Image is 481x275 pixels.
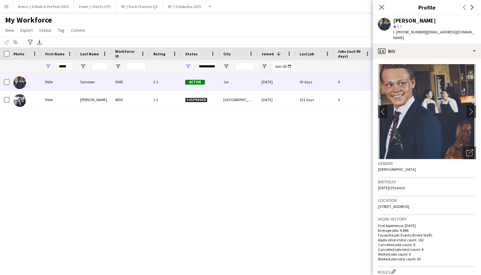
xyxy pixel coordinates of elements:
app-action-btn: Advanced filters [26,38,34,46]
span: Export [20,27,33,33]
button: Open Filter Menu [80,64,86,69]
h3: Work history [378,216,476,222]
input: Last Name Filter Input [92,63,108,70]
a: Tag [55,26,67,34]
h3: Profile [373,3,481,11]
button: Arena // A Walk in the Park 2025 [13,0,74,13]
p: First experience: [DATE] [378,223,476,228]
button: Open Filter Menu [185,64,191,69]
span: [DEMOGRAPHIC_DATA] [378,167,416,172]
div: 0 [334,91,374,108]
span: Last job [300,52,314,56]
button: Open Filter Menu [45,64,51,69]
span: First Name [45,52,65,56]
div: 4850 [111,91,150,108]
h3: Location [378,197,476,203]
span: [STREET_ADDRESS] [378,204,409,209]
span: Workforce ID [115,49,138,58]
span: [DATE] (19 years) [378,185,405,190]
span: Tag [58,27,65,33]
span: Jobs (last 90 days) [338,49,363,58]
span: Photo [13,52,24,56]
div: 531 days [296,91,334,108]
div: [PERSON_NAME] [76,91,111,108]
div: Salvesen [76,73,111,91]
span: Comms [71,27,85,33]
span: Last Name [80,52,99,56]
button: RF // Oslobukta 2025 [163,0,206,13]
input: City Filter Input [235,63,254,70]
div: [DATE] [258,91,296,108]
input: First Name Filter Input [57,63,73,70]
span: t. [PHONE_NUMBER] [393,30,426,34]
span: Joined [261,52,274,56]
a: Status [37,26,54,34]
p: Cancelled jobs total count: 4 [378,247,476,252]
p: Worked jobs count: 0 [378,252,476,257]
span: 3.1 [397,24,402,29]
h3: Roles [378,268,476,275]
span: My Workforce [5,15,52,25]
span: Status [185,52,198,56]
div: [DATE] [258,73,296,91]
div: Open photos pop-in [463,147,476,159]
h3: Gender [378,161,476,166]
p: Average jobs: 4.846 [378,228,476,233]
div: [PERSON_NAME] [393,18,436,24]
span: View [5,27,14,33]
button: Open Filter Menu [223,64,229,69]
div: Pelle [41,91,76,108]
input: Joined Filter Input [273,63,292,70]
app-action-btn: Export XLSX [36,38,43,46]
button: Open Filter Menu [115,64,121,69]
span: Status [39,27,52,33]
h3: Birthday [378,179,476,185]
a: View [3,26,17,34]
span: | [EMAIL_ADDRESS][DOMAIN_NAME] [393,30,474,40]
input: Workforce ID Filter Input [127,63,146,70]
a: Export [18,26,35,34]
div: 2.5 [150,91,181,108]
div: 0 [334,73,374,91]
div: 5045 [111,73,150,91]
p: Favourite job: Events (Event Staff) [378,233,476,237]
img: Pelle Salvesen [13,76,26,89]
div: Bio [373,44,481,59]
div: Jar [220,73,258,91]
div: Pelle [41,73,76,91]
span: Active [185,80,205,85]
div: [GEOGRAPHIC_DATA] [220,91,258,108]
img: Crew avatar or photo [378,64,476,159]
img: Pelle Aasheim [13,94,26,107]
span: City [223,52,231,56]
button: RF // Kavli Cheddar Q3 [116,0,163,13]
a: Comms [68,26,88,34]
p: Applications total count: 162 [378,237,476,242]
div: 3.1 [150,73,181,91]
button: Open Filter Menu [261,64,267,69]
p: Cancelled jobs count: 0 [378,242,476,247]
p: Worked jobs total count: 63 [378,257,476,261]
span: Rating [153,52,165,56]
span: Suspended [185,98,207,102]
button: Event // Ole25 (JCP) [74,0,116,13]
div: 93 days [296,73,334,91]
